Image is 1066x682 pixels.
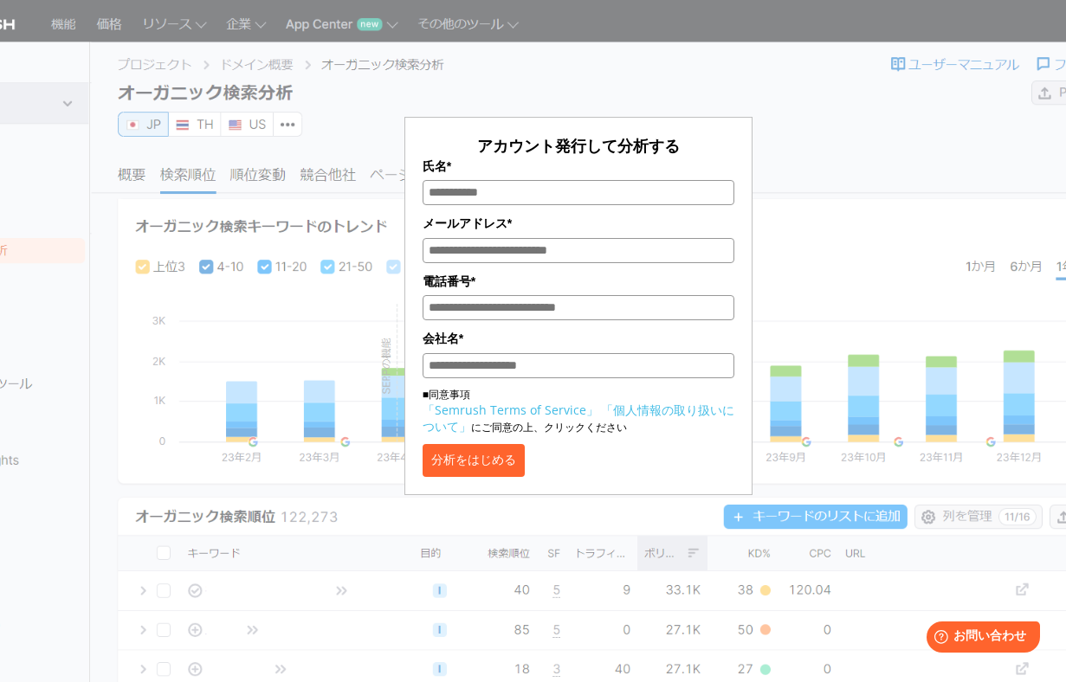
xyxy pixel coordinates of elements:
[423,272,734,291] label: 電話番号*
[423,402,734,434] a: 「個人情報の取り扱いについて」
[423,214,734,233] label: メールアドレス*
[912,614,1047,663] iframe: Help widget launcher
[477,135,680,156] span: アカウント発行して分析する
[423,444,525,477] button: 分析をはじめる
[423,387,734,435] p: ■同意事項 にご同意の上、クリックください
[423,402,598,418] a: 「Semrush Terms of Service」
